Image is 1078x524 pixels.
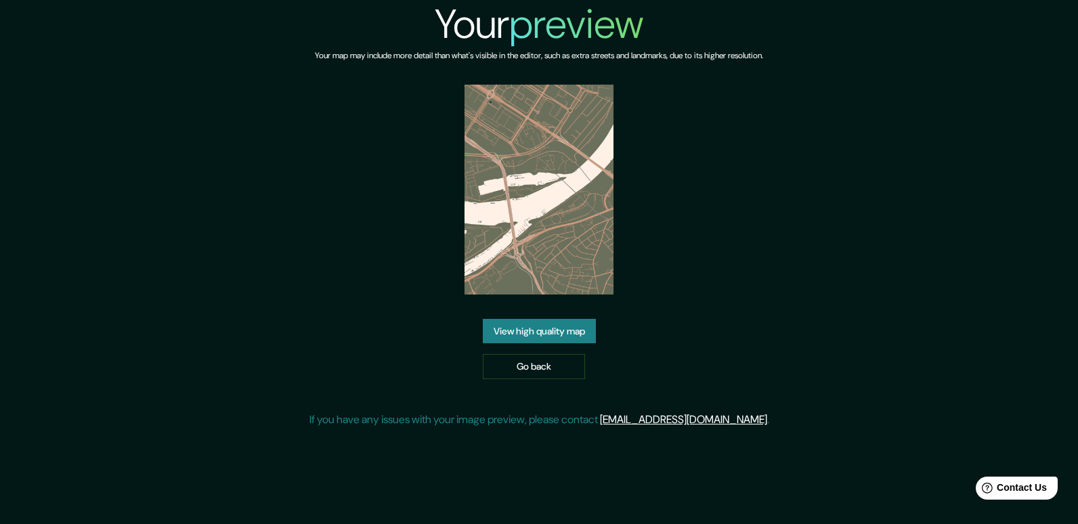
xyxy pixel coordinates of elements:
[465,85,613,294] img: created-map-preview
[600,412,767,427] a: [EMAIL_ADDRESS][DOMAIN_NAME]
[309,412,769,428] p: If you have any issues with your image preview, please contact .
[957,471,1063,509] iframe: Help widget launcher
[315,49,763,63] h6: Your map may include more detail than what's visible in the editor, such as extra streets and lan...
[483,319,596,344] a: View high quality map
[483,354,585,379] a: Go back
